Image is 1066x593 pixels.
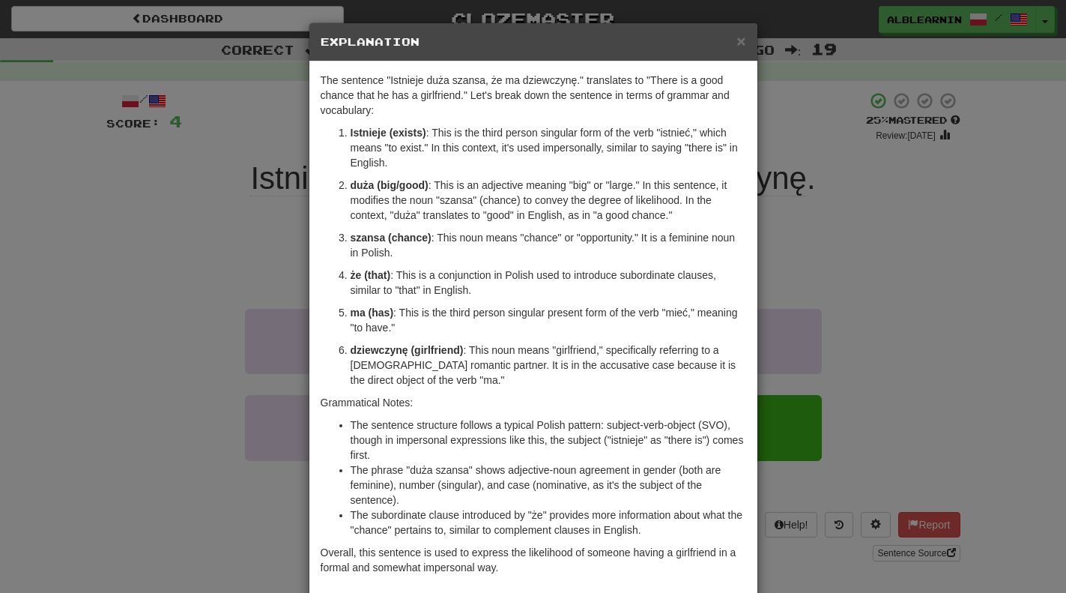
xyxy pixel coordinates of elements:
[351,127,426,139] strong: Istnieje (exists)
[351,344,464,356] strong: dziewczynę (girlfriend)
[351,179,428,191] strong: duża (big/good)
[351,418,746,463] li: The sentence structure follows a typical Polish pattern: subject-verb-object (SVO), though in imp...
[321,545,746,575] p: Overall, this sentence is used to express the likelihood of someone having a girlfriend in a form...
[351,125,746,170] p: : This is the third person singular form of the verb "istnieć," which means "to exist." In this c...
[351,463,746,508] li: The phrase "duża szansa" shows adjective-noun agreement in gender (both are feminine), number (si...
[351,508,746,538] li: The subordinate clause introduced by "że" provides more information about what the "chance" perta...
[321,34,746,49] h5: Explanation
[321,73,746,118] p: The sentence "Istnieje duża szansa, że ma dziewczynę." translates to "There is a good chance that...
[351,269,391,281] strong: że (that)
[736,33,745,49] button: Close
[351,178,746,223] p: : This is an adjective meaning "big" or "large." In this sentence, it modifies the noun "szansa" ...
[736,32,745,49] span: ×
[351,305,746,335] p: : This is the third person singular present form of the verb "mieć," meaning "to have."
[351,307,394,319] strong: ma (has)
[351,268,746,298] p: : This is a conjunction in Polish used to introduce subordinate clauses, similar to "that" in Eng...
[351,343,746,388] p: : This noun means "girlfriend," specifically referring to a [DEMOGRAPHIC_DATA] romantic partner. ...
[321,395,746,410] p: Grammatical Notes:
[351,232,431,244] strong: szansa (chance)
[351,230,746,260] p: : This noun means "chance" or "opportunity." It is a feminine noun in Polish.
